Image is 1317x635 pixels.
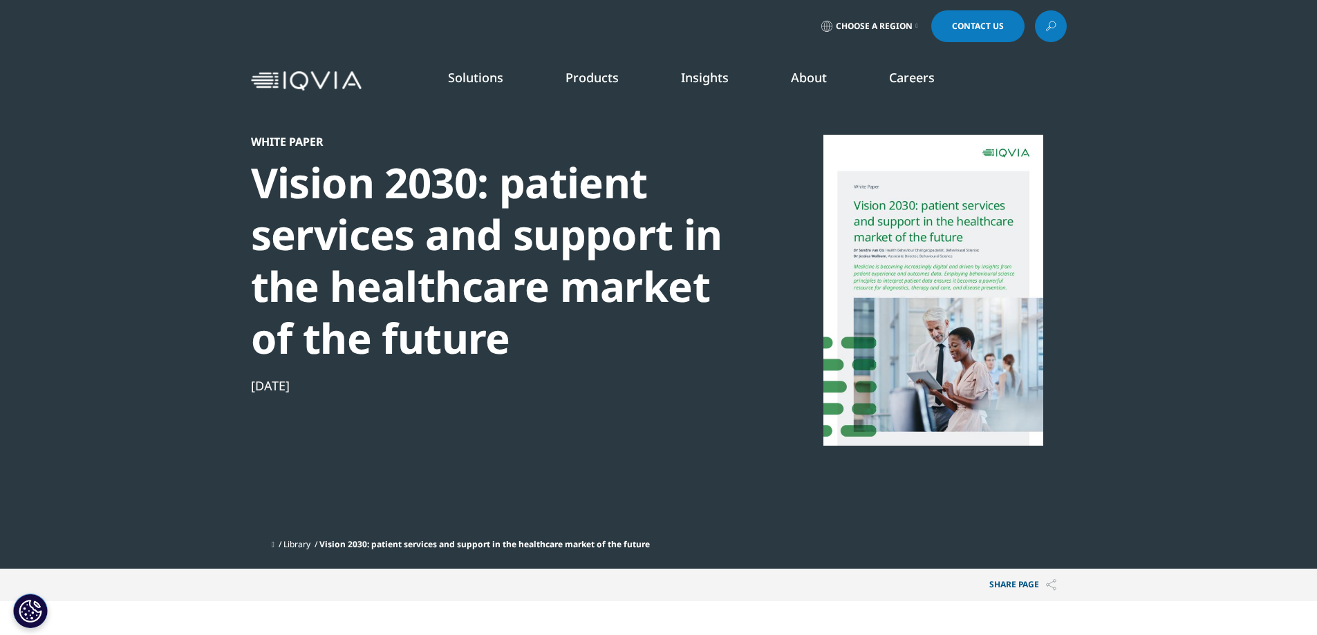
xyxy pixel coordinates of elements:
[931,10,1025,42] a: Contact Us
[952,22,1004,30] span: Contact Us
[791,69,827,86] a: About
[367,48,1067,113] nav: Primary
[566,69,619,86] a: Products
[889,69,935,86] a: Careers
[448,69,503,86] a: Solutions
[319,538,650,550] span: Vision 2030: patient services and support in the healthcare market of the future
[681,69,729,86] a: Insights
[1046,579,1056,591] img: Share PAGE
[283,538,310,550] a: Library
[979,569,1067,601] p: Share PAGE
[251,135,725,149] div: White Paper
[979,569,1067,601] button: Share PAGEShare PAGE
[836,21,913,32] span: Choose a Region
[251,71,362,91] img: IQVIA Healthcare Information Technology and Pharma Clinical Research Company
[251,377,725,394] div: [DATE]
[251,157,725,364] div: Vision 2030: patient services and support in the healthcare market of the future
[13,594,48,628] button: Cookies Settings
